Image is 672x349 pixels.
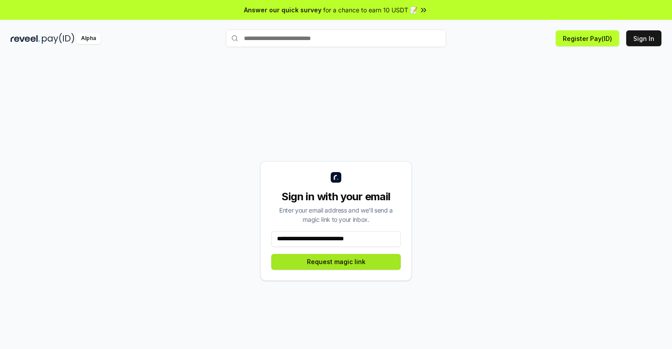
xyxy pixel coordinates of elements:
span: Answer our quick survey [244,5,321,15]
img: pay_id [42,33,74,44]
button: Sign In [626,30,661,46]
span: for a chance to earn 10 USDT 📝 [323,5,417,15]
div: Alpha [76,33,101,44]
div: Sign in with your email [271,190,401,204]
img: logo_small [331,172,341,183]
img: reveel_dark [11,33,40,44]
button: Request magic link [271,254,401,270]
div: Enter your email address and we’ll send a magic link to your inbox. [271,206,401,224]
button: Register Pay(ID) [556,30,619,46]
